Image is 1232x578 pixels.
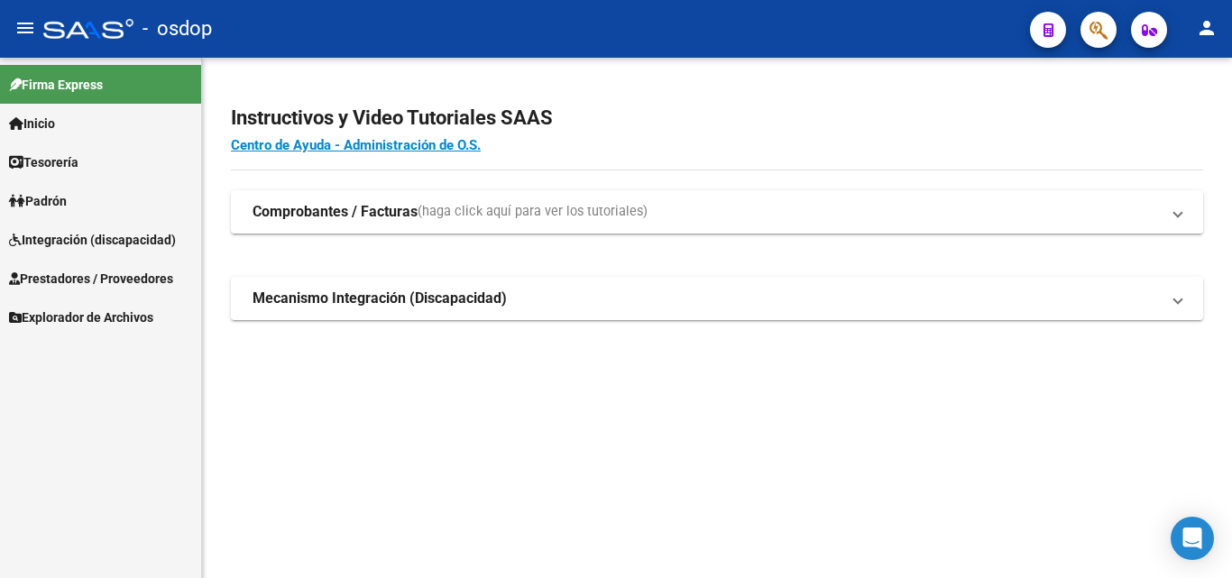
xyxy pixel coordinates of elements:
mat-icon: person [1196,17,1218,39]
span: Prestadores / Proveedores [9,269,173,289]
span: Explorador de Archivos [9,307,153,327]
mat-icon: menu [14,17,36,39]
span: Integración (discapacidad) [9,230,176,250]
strong: Comprobantes / Facturas [253,202,418,222]
mat-expansion-panel-header: Mecanismo Integración (Discapacidad) [231,277,1203,320]
span: - osdop [143,9,212,49]
span: Tesorería [9,152,78,172]
div: Open Intercom Messenger [1171,517,1214,560]
span: Padrón [9,191,67,211]
a: Centro de Ayuda - Administración de O.S. [231,137,481,153]
strong: Mecanismo Integración (Discapacidad) [253,289,507,308]
span: Firma Express [9,75,103,95]
span: Inicio [9,114,55,133]
mat-expansion-panel-header: Comprobantes / Facturas(haga click aquí para ver los tutoriales) [231,190,1203,234]
span: (haga click aquí para ver los tutoriales) [418,202,648,222]
h2: Instructivos y Video Tutoriales SAAS [231,101,1203,135]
